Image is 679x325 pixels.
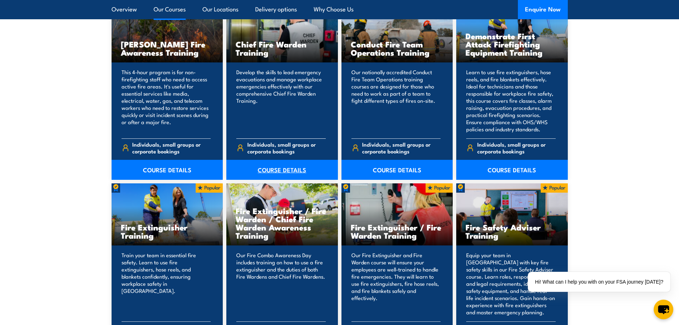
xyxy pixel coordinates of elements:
[465,223,559,239] h3: Fire Safety Adviser Training
[122,252,211,316] p: Train your team in essential fire safety. Learn to use fire extinguishers, hose reels, and blanke...
[477,141,556,154] span: Individuals, small groups or corporate bookings
[341,160,453,180] a: COURSE DETAILS
[351,40,444,56] h3: Conduct Fire Team Operations Training
[236,252,326,316] p: Our Fire Combo Awareness Day includes training on how to use a fire extinguisher and the duties o...
[351,68,441,133] p: Our nationally accredited Conduct Fire Team Operations training courses are designed for those wh...
[236,40,329,56] h3: Chief Fire Warden Training
[121,223,214,239] h3: Fire Extinguisher Training
[236,68,326,133] p: Develop the skills to lead emergency evacuations and manage workplace emergencies effectively wit...
[362,141,441,154] span: Individuals, small groups or corporate bookings
[121,40,214,56] h3: [PERSON_NAME] Fire Awareness Training
[466,68,556,133] p: Learn to use fire extinguishers, hose reels, and fire blankets effectively. Ideal for technicians...
[351,252,441,316] p: Our Fire Extinguisher and Fire Warden course will ensure your employees are well-trained to handl...
[247,141,326,154] span: Individuals, small groups or corporate bookings
[654,300,673,319] button: chat-button
[465,32,559,56] h3: Demonstrate First Attack Firefighting Equipment Training
[226,160,338,180] a: COURSE DETAILS
[236,207,329,239] h3: Fire Extinguisher / Fire Warden / Chief Fire Warden Awareness Training
[351,223,444,239] h3: Fire Extinguisher / Fire Warden Training
[132,141,211,154] span: Individuals, small groups or corporate bookings
[466,252,556,316] p: Equip your team in [GEOGRAPHIC_DATA] with key fire safety skills in our Fire Safety Adviser cours...
[528,272,670,292] div: Hi! What can I help you with on your FSA journey [DATE]?
[112,160,223,180] a: COURSE DETAILS
[122,68,211,133] p: This 4-hour program is for non-firefighting staff who need to access active fire areas. It's usef...
[456,160,568,180] a: COURSE DETAILS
